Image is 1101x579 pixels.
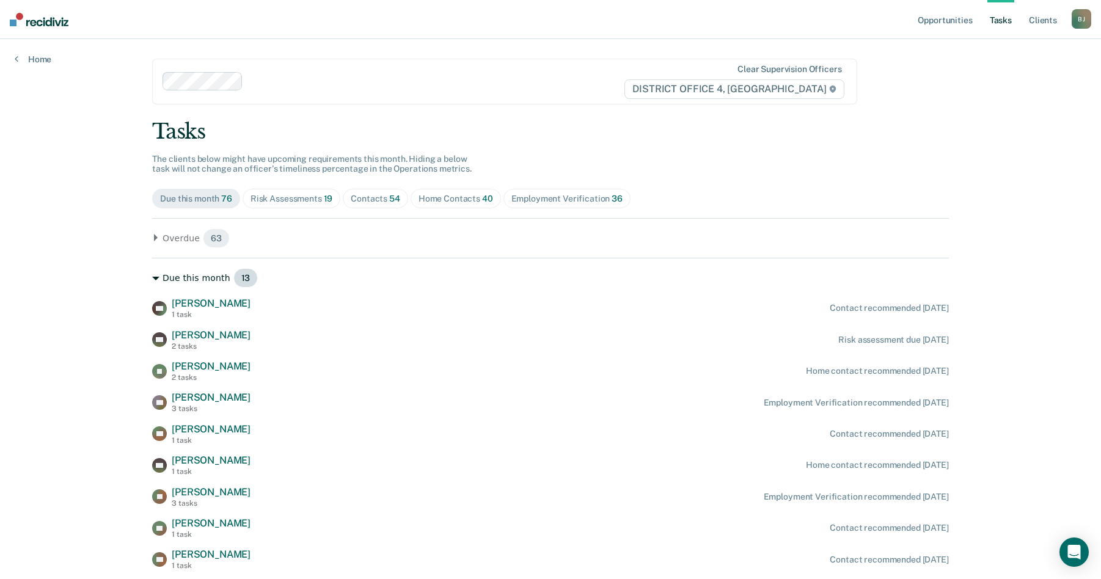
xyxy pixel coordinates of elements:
[152,154,472,174] span: The clients below might have upcoming requirements this month. Hiding a below task will not chang...
[172,404,251,413] div: 3 tasks
[152,119,949,144] div: Tasks
[152,228,949,248] div: Overdue 63
[324,194,333,203] span: 19
[838,335,948,345] div: Risk assessment due [DATE]
[830,429,948,439] div: Contact recommended [DATE]
[1059,537,1089,567] div: Open Intercom Messenger
[172,486,251,498] span: [PERSON_NAME]
[251,194,332,204] div: Risk Assessments
[172,561,251,570] div: 1 task
[830,523,948,533] div: Contact recommended [DATE]
[160,194,232,204] div: Due this month
[172,467,251,476] div: 1 task
[830,555,948,565] div: Contact recommended [DATE]
[624,79,844,99] span: DISTRICT OFFICE 4, [GEOGRAPHIC_DATA]
[172,517,251,529] span: [PERSON_NAME]
[482,194,493,203] span: 40
[233,268,258,288] span: 13
[419,194,493,204] div: Home Contacts
[172,530,251,539] div: 1 task
[806,366,949,376] div: Home contact recommended [DATE]
[737,64,841,75] div: Clear supervision officers
[612,194,623,203] span: 36
[172,423,251,435] span: [PERSON_NAME]
[221,194,232,203] span: 76
[152,268,949,288] div: Due this month 13
[172,329,251,341] span: [PERSON_NAME]
[172,373,251,382] div: 2 tasks
[351,194,400,204] div: Contacts
[511,194,623,204] div: Employment Verification
[764,398,949,408] div: Employment Verification recommended [DATE]
[389,194,400,203] span: 54
[172,297,251,309] span: [PERSON_NAME]
[1072,9,1091,29] div: B J
[172,548,251,560] span: [PERSON_NAME]
[172,436,251,445] div: 1 task
[172,310,251,319] div: 1 task
[172,360,251,372] span: [PERSON_NAME]
[15,54,51,65] a: Home
[172,499,251,508] div: 3 tasks
[1072,9,1091,29] button: BJ
[172,391,251,403] span: [PERSON_NAME]
[172,342,251,351] div: 2 tasks
[830,303,948,313] div: Contact recommended [DATE]
[10,13,68,26] img: Recidiviz
[764,492,949,502] div: Employment Verification recommended [DATE]
[203,228,230,248] span: 63
[172,454,251,466] span: [PERSON_NAME]
[806,460,949,470] div: Home contact recommended [DATE]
